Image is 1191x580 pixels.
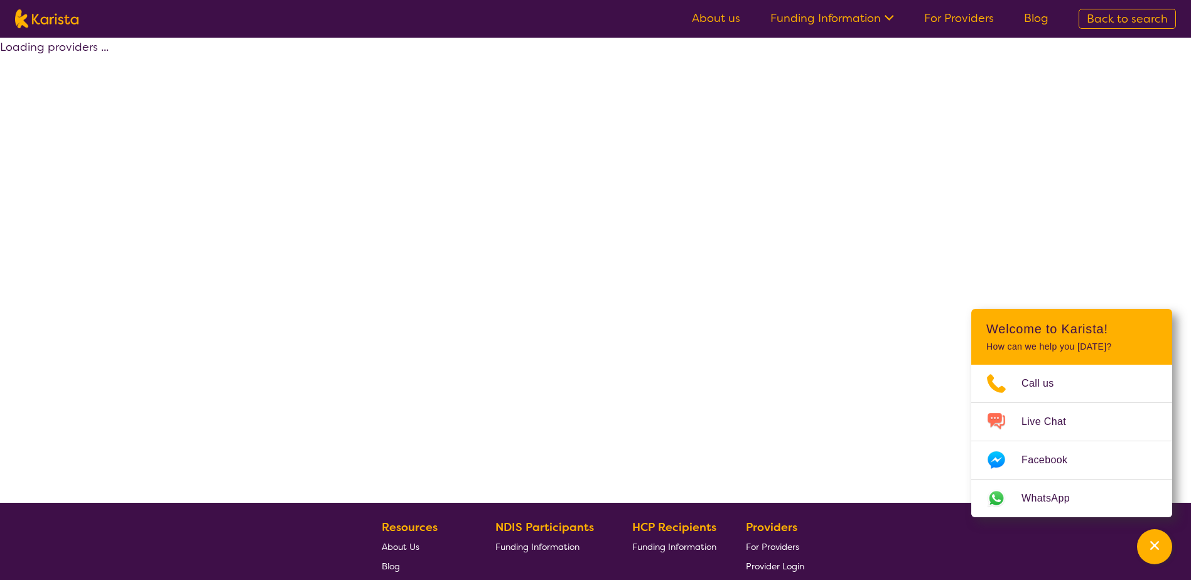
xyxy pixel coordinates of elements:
span: Live Chat [1021,412,1081,431]
span: Provider Login [746,561,804,572]
span: Funding Information [632,541,716,552]
div: Channel Menu [971,309,1172,517]
span: Back to search [1087,11,1168,26]
span: WhatsApp [1021,489,1085,508]
a: Provider Login [746,556,804,576]
a: For Providers [924,11,994,26]
a: Blog [382,556,466,576]
span: Blog [382,561,400,572]
button: Channel Menu [1137,529,1172,564]
a: About us [692,11,740,26]
b: HCP Recipients [632,520,716,535]
span: Funding Information [495,541,579,552]
a: For Providers [746,537,804,556]
span: Facebook [1021,451,1082,470]
h2: Welcome to Karista! [986,321,1157,336]
span: For Providers [746,541,799,552]
a: Blog [1024,11,1048,26]
a: Web link opens in a new tab. [971,480,1172,517]
span: About Us [382,541,419,552]
b: Resources [382,520,438,535]
a: Back to search [1079,9,1176,29]
span: Call us [1021,374,1069,393]
b: NDIS Participants [495,520,594,535]
a: Funding Information [495,537,603,556]
a: About Us [382,537,466,556]
a: Funding Information [770,11,894,26]
a: Funding Information [632,537,716,556]
b: Providers [746,520,797,535]
img: Karista logo [15,9,78,28]
ul: Choose channel [971,365,1172,517]
p: How can we help you [DATE]? [986,341,1157,352]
